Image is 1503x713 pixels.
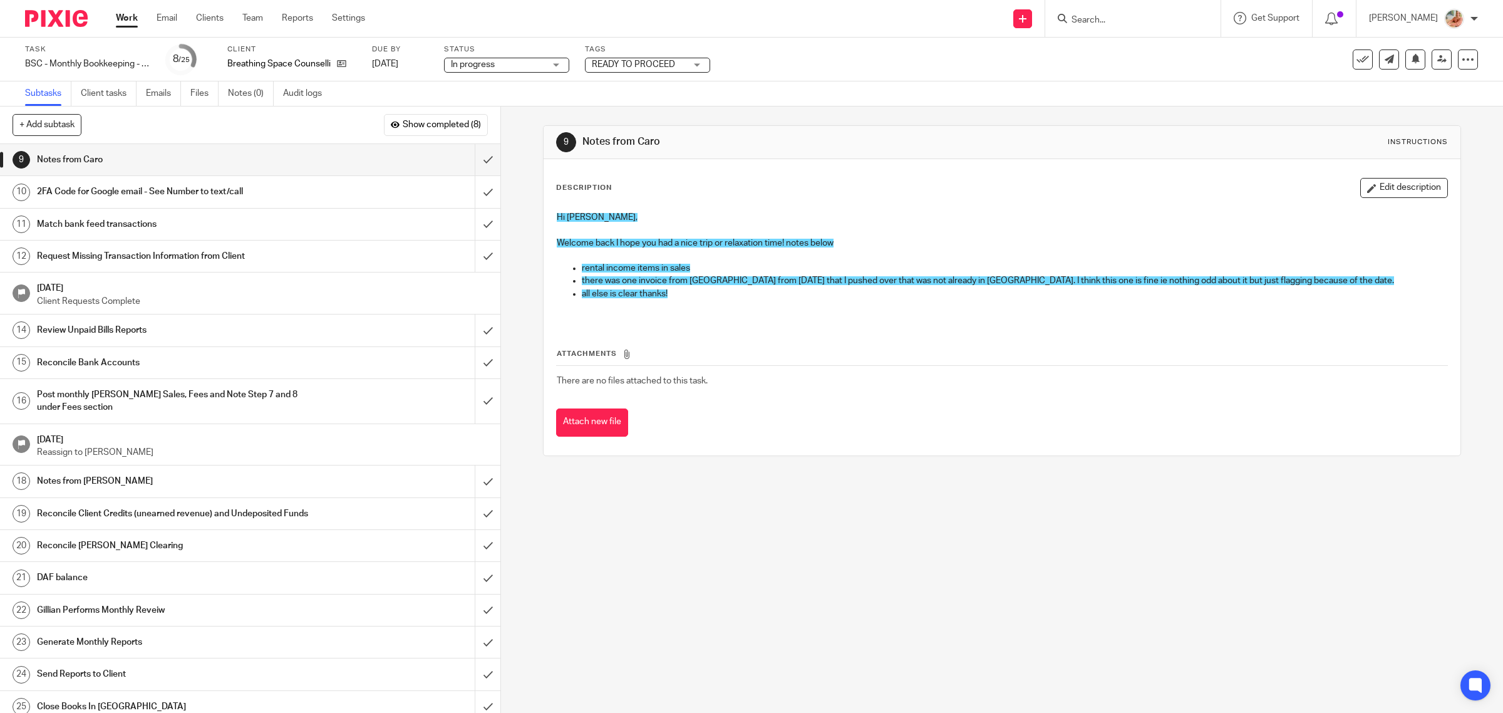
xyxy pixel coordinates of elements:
div: 11 [13,216,30,233]
a: Clients [196,12,224,24]
span: READY TO PROCEED [592,60,675,69]
h1: Notes from [PERSON_NAME] [37,472,321,491]
a: Notes (0) [228,81,274,106]
div: 9 [556,132,576,152]
h1: Notes from Caro [582,135,1028,148]
span: Welcome back I hope you had a nice trip or relaxation time! notes below [557,239,834,247]
h1: [DATE] [37,430,488,446]
h1: DAF balance [37,568,321,587]
h1: Match bank feed transactions [37,215,321,234]
span: rental income items in sales [582,264,690,273]
h1: Reconcile Bank Accounts [37,353,321,372]
h1: 2FA Code for Google email - See Number to text/call [37,182,321,201]
button: Attach new file [556,409,628,437]
h1: Gillian Performs Monthly Reveiw [37,601,321,620]
a: Emails [146,81,181,106]
div: 10 [13,184,30,201]
label: Client [227,44,356,55]
div: 16 [13,392,30,410]
img: MIC.jpg [1444,9,1464,29]
div: Instructions [1388,137,1448,147]
input: Search [1070,15,1183,26]
h1: Reconcile Client Credits (unearned revenue) and Undeposited Funds [37,504,321,523]
div: 19 [13,505,30,523]
a: Audit logs [283,81,331,106]
p: Reassign to [PERSON_NAME] [37,446,488,459]
h1: Request Missing Transaction Information from Client [37,247,321,266]
label: Status [444,44,569,55]
span: Attachments [557,350,617,357]
p: [PERSON_NAME] [1369,12,1438,24]
h1: Generate Monthly Reports [37,633,321,652]
button: + Add subtask [13,114,81,135]
h1: Notes from Caro [37,150,321,169]
a: Client tasks [81,81,137,106]
div: 24 [13,666,30,684]
div: 8 [173,52,190,66]
h1: [DATE] [37,279,488,294]
h1: Post monthly [PERSON_NAME] Sales, Fees and Note Step 7 and 8 under Fees section [37,385,321,417]
a: Work [116,12,138,24]
a: Settings [332,12,365,24]
span: Hi [PERSON_NAME], [557,213,638,222]
a: Team [242,12,263,24]
div: 21 [13,570,30,587]
div: 9 [13,151,30,169]
div: BSC - Monthly Bookkeeping - August [25,58,150,70]
a: Reports [282,12,313,24]
div: 20 [13,537,30,554]
div: 22 [13,601,30,619]
label: Due by [372,44,428,55]
label: Tags [585,44,710,55]
span: Get Support [1251,14,1299,23]
span: there was one invoice from [GEOGRAPHIC_DATA] from [DATE] that I pushed over that was not already ... [582,276,1394,285]
img: Pixie [25,10,88,27]
div: 18 [13,472,30,490]
h1: Reconcile [PERSON_NAME] Clearing [37,536,321,555]
a: Email [157,12,177,24]
div: 15 [13,354,30,372]
span: There are no files attached to this task. [557,377,708,385]
button: Edit description [1360,178,1448,198]
a: Subtasks [25,81,71,106]
label: Task [25,44,150,55]
button: Show completed (8) [384,114,488,135]
span: In progress [451,60,495,69]
span: [DATE] [372,60,398,68]
p: Client Requests Complete [37,295,488,308]
p: Description [556,183,612,193]
div: 12 [13,247,30,265]
p: Breathing Space Counselling [227,58,331,70]
span: all else is clear thanks! [582,289,668,298]
a: Files [190,81,219,106]
span: Show completed (8) [403,120,481,130]
h1: Review Unpaid Bills Reports [37,321,321,340]
div: 23 [13,633,30,651]
div: 14 [13,321,30,339]
h1: Send Reports to Client [37,665,321,684]
small: /25 [178,56,190,63]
